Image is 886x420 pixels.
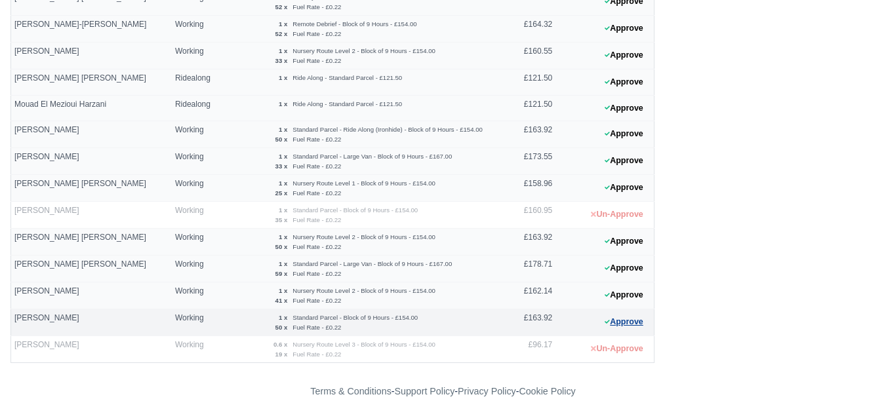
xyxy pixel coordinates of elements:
[597,73,651,92] button: Approve
[279,260,287,267] strong: 1 x
[279,287,287,294] strong: 1 x
[275,3,288,10] strong: 52 x
[395,386,455,396] a: Support Policy
[275,216,288,223] strong: 35 x
[292,233,435,240] small: Nursery Route Level 2 - Block of 9 Hours - £154.00
[292,47,435,54] small: Nursery Route Level 2 - Block of 9 Hours - £154.00
[279,153,287,160] strong: 1 x
[597,46,651,65] button: Approve
[172,336,220,363] td: Working
[275,351,288,358] strong: 19 x
[292,216,341,223] small: Fuel Rate - £0.22
[498,121,556,148] td: £163.92
[11,229,172,256] td: [PERSON_NAME] [PERSON_NAME]
[597,232,651,251] button: Approve
[11,336,172,363] td: [PERSON_NAME]
[597,259,651,278] button: Approve
[597,99,651,118] button: Approve
[11,256,172,282] td: [PERSON_NAME] [PERSON_NAME]
[279,74,287,81] strong: 1 x
[279,180,287,187] strong: 1 x
[11,282,172,309] td: [PERSON_NAME]
[292,136,341,143] small: Fuel Rate - £0.22
[292,314,418,321] small: Standard Parcel - Block of 9 Hours - £154.00
[597,19,651,38] button: Approve
[597,178,651,197] button: Approve
[498,309,556,336] td: £163.92
[597,151,651,170] button: Approve
[275,162,288,170] strong: 33 x
[172,148,220,175] td: Working
[273,341,287,348] strong: 0.6 x
[458,386,516,396] a: Privacy Policy
[11,309,172,336] td: [PERSON_NAME]
[172,256,220,282] td: Working
[11,175,172,202] td: [PERSON_NAME] [PERSON_NAME]
[279,100,287,107] strong: 1 x
[11,43,172,69] td: [PERSON_NAME]
[292,287,435,294] small: Nursery Route Level 2 - Block of 9 Hours - £154.00
[172,95,220,121] td: Ridealong
[11,16,172,43] td: [PERSON_NAME]-[PERSON_NAME]
[292,206,418,214] small: Standard Parcel - Block of 9 Hours - £154.00
[275,189,288,197] strong: 25 x
[292,153,452,160] small: Standard Parcel - Large Van - Block of 9 Hours - £167.00
[172,229,220,256] td: Working
[292,57,341,64] small: Fuel Rate - £0.22
[279,47,287,54] strong: 1 x
[498,336,556,363] td: £96.17
[279,206,287,214] strong: 1 x
[279,233,287,240] strong: 1 x
[292,351,341,358] small: Fuel Rate - £0.22
[498,43,556,69] td: £160.55
[70,384,817,399] div: - - -
[292,270,341,277] small: Fuel Rate - £0.22
[292,126,483,133] small: Standard Parcel - Ride Along (Ironhide) - Block of 9 Hours - £154.00
[292,30,341,37] small: Fuel Rate - £0.22
[275,324,288,331] strong: 50 x
[275,136,288,143] strong: 50 x
[11,148,172,175] td: [PERSON_NAME]
[292,297,341,304] small: Fuel Rate - £0.22
[279,126,287,133] strong: 1 x
[597,313,651,332] button: Approve
[275,30,288,37] strong: 52 x
[275,270,288,277] strong: 59 x
[597,286,651,305] button: Approve
[292,243,341,250] small: Fuel Rate - £0.22
[498,175,556,202] td: £158.96
[275,297,288,304] strong: 41 x
[584,205,650,224] button: Un-Approve
[172,121,220,148] td: Working
[292,20,416,28] small: Remote Debrief - Block of 9 Hours - £154.00
[172,16,220,43] td: Working
[292,260,452,267] small: Standard Parcel - Large Van - Block of 9 Hours - £167.00
[275,243,288,250] strong: 50 x
[172,43,220,69] td: Working
[292,100,402,107] small: Ride Along - Standard Parcel - £121.50
[498,148,556,175] td: £173.55
[498,16,556,43] td: £164.32
[584,339,650,358] button: Un-Approve
[172,309,220,336] td: Working
[172,202,220,229] td: Working
[292,189,341,197] small: Fuel Rate - £0.22
[498,229,556,256] td: £163.92
[519,386,575,396] a: Cookie Policy
[292,324,341,331] small: Fuel Rate - £0.22
[11,121,172,148] td: [PERSON_NAME]
[498,95,556,121] td: £121.50
[498,69,556,96] td: £121.50
[279,20,287,28] strong: 1 x
[292,180,435,187] small: Nursery Route Level 1 - Block of 9 Hours - £154.00
[292,3,341,10] small: Fuel Rate - £0.22
[310,386,391,396] a: Terms & Conditions
[597,124,651,143] button: Approve
[279,314,287,321] strong: 1 x
[172,69,220,96] td: Ridealong
[820,357,886,420] div: Chat Widget
[172,175,220,202] td: Working
[11,95,172,121] td: Mouad El Mezioui Harzani
[498,256,556,282] td: £178.71
[292,341,435,348] small: Nursery Route Level 3 - Block of 9 Hours - £154.00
